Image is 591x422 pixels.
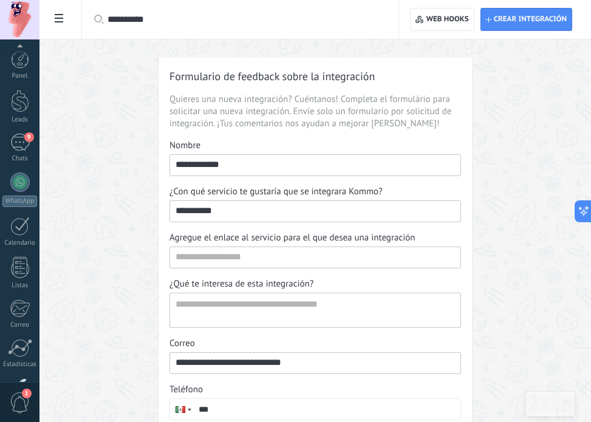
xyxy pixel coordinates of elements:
[2,116,38,124] div: Leads
[170,353,460,372] input: Correo
[2,155,38,163] div: Chats
[2,239,38,247] div: Calendario
[170,201,460,220] input: ¿Con qué servicio te gustaría que se integrara Kommo?
[2,361,38,369] div: Estadísticas
[2,321,38,329] div: Correo
[169,186,383,198] span: ¿Con qué servicio te gustaría que se integrara Kommo?
[22,389,32,398] span: 1
[170,399,193,420] div: Mexico: + 52
[2,282,38,290] div: Listas
[169,278,313,290] span: ¿Qué te interesa de esta integración?
[170,155,460,174] input: Nombre
[410,8,474,31] button: Web hooks
[24,132,34,142] span: 9
[169,232,415,244] span: Agregue el enlace al servicio para el que desea una integración
[193,399,460,420] input: Teléfono
[170,293,458,327] textarea: ¿Qué te interesa de esta integración?
[426,15,469,24] span: Web hooks
[169,338,195,350] span: Correo
[170,247,460,267] input: Agregue el enlace al servicio para el que desea una integración
[494,15,567,24] span: Crear integración
[169,69,461,84] h1: Formulario de feedback sobre la integración
[169,384,203,396] span: Teléfono
[2,196,37,207] div: WhatsApp
[2,72,38,80] div: Panel
[169,94,461,130] span: Quieres una nueva integración? Cuéntanos! Completa el formulário para solicitar una nueva integra...
[480,8,572,31] button: Crear integración
[169,140,200,152] span: Nombre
